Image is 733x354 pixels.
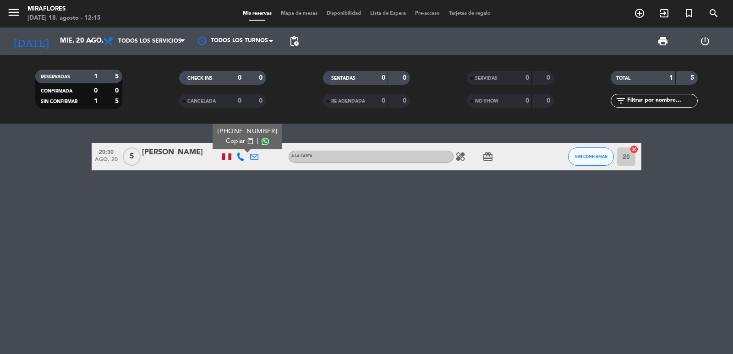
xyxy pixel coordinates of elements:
[27,5,101,14] div: Miraflores
[615,95,626,106] i: filter_list
[7,31,55,51] i: [DATE]
[616,76,630,81] span: TOTAL
[115,98,120,104] strong: 5
[218,127,278,136] div: [PHONE_NUMBER]
[322,11,366,16] span: Disponibilidad
[331,76,356,81] span: SENTADAS
[118,38,181,44] span: Todos los servicios
[95,157,118,167] span: ago. 20
[444,11,495,16] span: Tarjetas de regalo
[525,98,529,104] strong: 0
[700,36,711,47] i: power_settings_new
[690,75,696,81] strong: 5
[94,87,98,94] strong: 0
[634,8,645,19] i: add_circle_outline
[410,11,444,16] span: Pre-acceso
[238,98,241,104] strong: 0
[626,96,697,106] input: Filtrar por nombre...
[85,36,96,47] i: arrow_drop_down
[331,99,365,103] span: RE AGENDADA
[187,99,216,103] span: CANCELADA
[123,147,141,166] span: 5
[684,8,695,19] i: turned_in_not
[475,99,498,103] span: NO SHOW
[276,11,322,16] span: Mapa de mesas
[482,151,493,162] i: card_giftcard
[575,154,607,159] span: SIN CONFIRMAR
[629,145,639,154] i: cancel
[142,147,220,158] div: [PERSON_NAME]
[95,146,118,157] span: 20:30
[455,151,466,162] i: healing
[41,89,72,93] span: CONFIRMADA
[259,98,264,104] strong: 0
[27,14,101,23] div: [DATE] 18. agosto - 12:15
[291,154,312,158] span: A la carta
[41,75,70,79] span: RESERVADAS
[525,75,529,81] strong: 0
[289,36,300,47] span: pending_actions
[547,75,552,81] strong: 0
[659,8,670,19] i: exit_to_app
[115,87,120,94] strong: 0
[7,5,21,22] button: menu
[247,138,254,145] span: content_paste
[382,98,385,104] strong: 0
[259,75,264,81] strong: 0
[238,11,276,16] span: Mis reservas
[226,136,245,146] span: Copiar
[475,76,498,81] span: SERVIDAS
[226,136,254,146] button: Copiarcontent_paste
[94,98,98,104] strong: 1
[684,27,726,55] div: LOG OUT
[403,98,408,104] strong: 0
[94,73,98,80] strong: 1
[187,76,213,81] span: CHECK INS
[657,36,668,47] span: print
[547,98,552,104] strong: 0
[669,75,673,81] strong: 1
[568,147,614,166] button: SIN CONFIRMAR
[366,11,410,16] span: Lista de Espera
[708,8,719,19] i: search
[403,75,408,81] strong: 0
[382,75,385,81] strong: 0
[115,73,120,80] strong: 5
[41,99,77,104] span: SIN CONFIRMAR
[238,75,241,81] strong: 0
[7,5,21,19] i: menu
[257,136,259,146] span: |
